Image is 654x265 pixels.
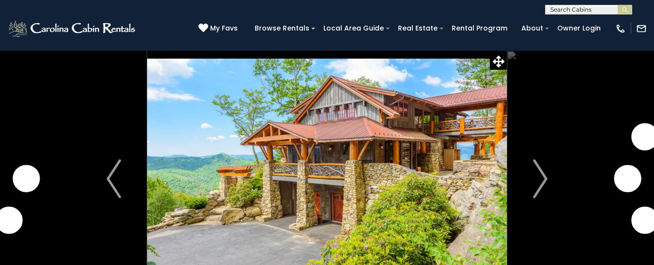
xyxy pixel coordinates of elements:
[552,21,606,36] a: Owner Login
[393,21,442,36] a: Real Estate
[250,21,314,36] a: Browse Rentals
[106,159,121,198] img: arrow
[210,23,238,33] span: My Favs
[615,23,626,34] img: phone-regular-white.png
[636,23,647,34] img: mail-regular-white.png
[533,159,548,198] img: arrow
[198,23,240,34] a: My Favs
[7,19,138,38] img: White-1-2.png
[447,21,512,36] a: Rental Program
[319,21,389,36] a: Local Area Guide
[517,21,548,36] a: About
